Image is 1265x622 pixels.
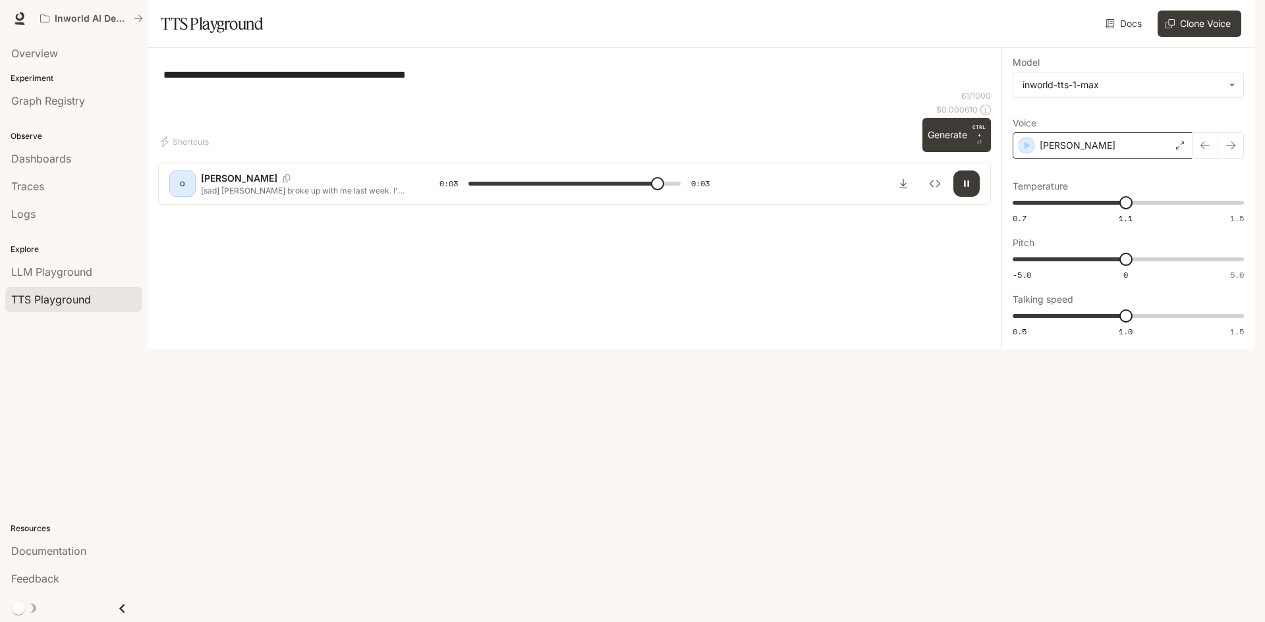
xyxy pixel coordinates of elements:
button: Inspect [922,170,948,197]
span: 1.5 [1230,326,1244,337]
p: Talking speed [1013,295,1073,304]
span: 0:03 [691,177,710,190]
span: 1.1 [1119,213,1133,224]
p: Inworld AI Demos [55,13,128,24]
span: 0:03 [439,177,458,190]
p: $ 0.000610 [936,104,978,115]
p: CTRL + [972,123,986,139]
p: [sad] [PERSON_NAME] broke up with me last week. I'm still feeling lost. [201,185,408,196]
div: inworld-tts-1-max [1023,78,1222,91]
p: Voice [1013,118,1036,128]
p: Pitch [1013,238,1034,247]
button: GenerateCTRL +⏎ [922,118,991,152]
p: Temperature [1013,182,1068,191]
p: ⏎ [972,123,986,147]
p: Model [1013,58,1040,67]
span: 5.0 [1230,269,1244,280]
p: [PERSON_NAME] [201,172,277,185]
button: Shortcuts [158,131,214,152]
h1: TTS Playground [161,11,263,37]
p: [PERSON_NAME] [1040,139,1115,152]
button: Download audio [890,170,916,197]
p: 61 / 1000 [961,90,991,101]
button: Copy Voice ID [277,174,296,182]
div: inworld-tts-1-max [1013,72,1243,97]
div: O [172,173,193,194]
span: -5.0 [1013,269,1031,280]
span: 0.5 [1013,326,1026,337]
span: 0.7 [1013,213,1026,224]
span: 1.0 [1119,326,1133,337]
span: 0 [1123,269,1128,280]
button: All workspaces [34,5,149,32]
span: 1.5 [1230,213,1244,224]
a: Docs [1103,11,1147,37]
button: Clone Voice [1158,11,1241,37]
